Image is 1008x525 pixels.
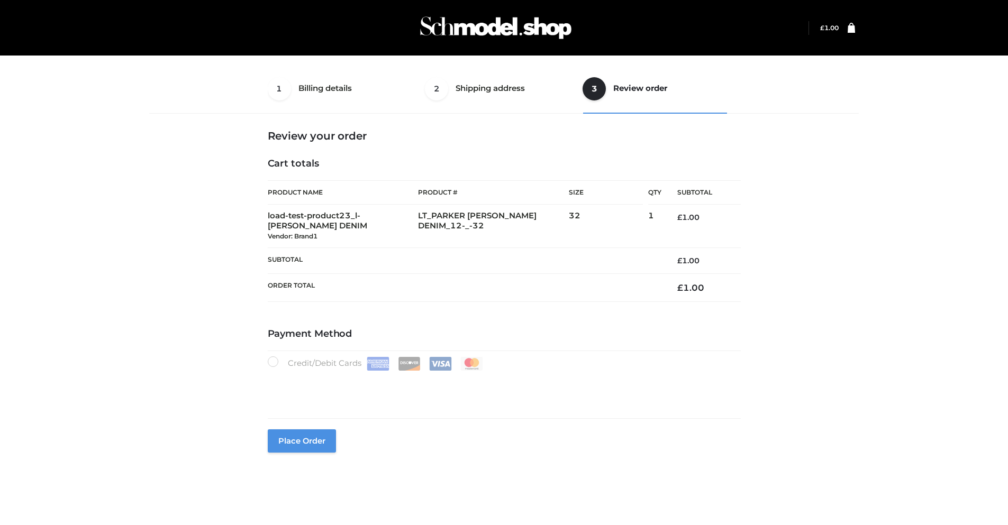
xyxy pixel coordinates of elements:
[418,205,569,247] td: LT_PARKER [PERSON_NAME] DENIM_12-_-32
[268,247,661,273] th: Subtotal
[268,232,317,240] small: Vendor: Brand1
[398,357,421,371] img: Discover
[677,256,682,265] span: £
[460,357,483,371] img: Mastercard
[820,24,839,32] a: £1.00
[677,213,682,222] span: £
[268,429,336,453] button: Place order
[677,256,700,265] bdi: 1.00
[268,158,741,170] h4: Cart totals
[569,205,648,247] td: 32
[569,181,643,205] th: Size
[416,7,575,49] img: Schmodel Admin 964
[677,282,704,293] bdi: 1.00
[820,24,824,32] span: £
[429,357,452,371] img: Visa
[268,328,741,340] h4: Payment Method
[677,282,683,293] span: £
[677,213,700,222] bdi: 1.00
[268,273,661,301] th: Order Total
[648,205,661,247] td: 1
[367,357,389,371] img: Amex
[418,180,569,205] th: Product #
[648,180,661,205] th: Qty
[268,130,741,142] h3: Review your order
[661,181,741,205] th: Subtotal
[268,205,419,247] td: load-test-product23_l-[PERSON_NAME] DENIM
[268,180,419,205] th: Product Name
[820,24,839,32] bdi: 1.00
[268,356,484,371] label: Credit/Debit Cards
[266,369,739,407] iframe: Secure payment input frame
